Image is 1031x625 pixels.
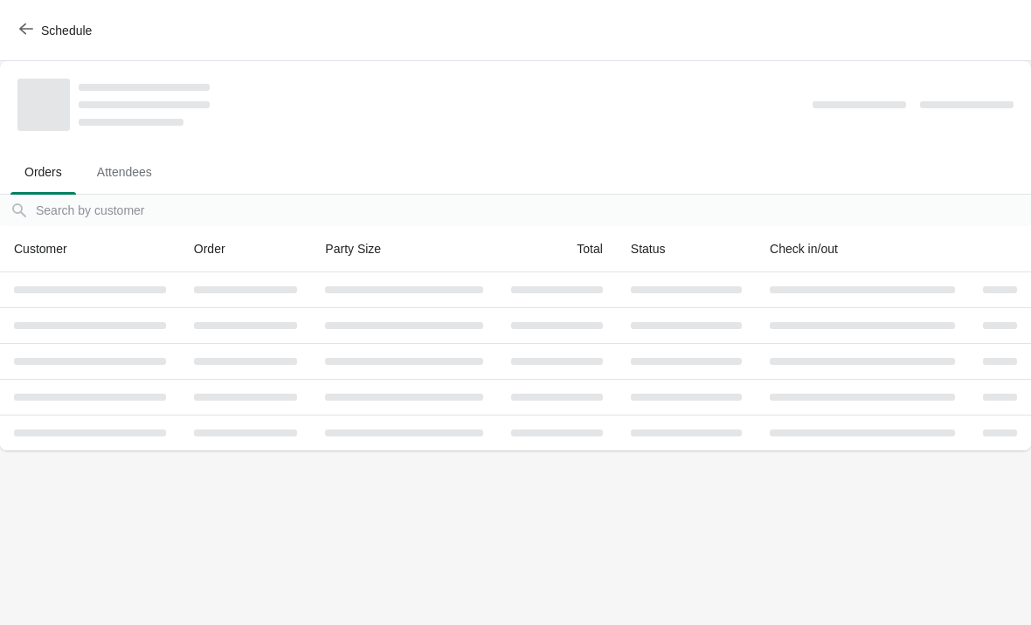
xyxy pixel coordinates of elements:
[10,156,76,188] span: Orders
[41,24,92,38] span: Schedule
[311,226,497,272] th: Party Size
[497,226,617,272] th: Total
[35,195,1031,226] input: Search by customer
[756,226,969,272] th: Check in/out
[617,226,756,272] th: Status
[83,156,166,188] span: Attendees
[180,226,312,272] th: Order
[9,15,106,46] button: Schedule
